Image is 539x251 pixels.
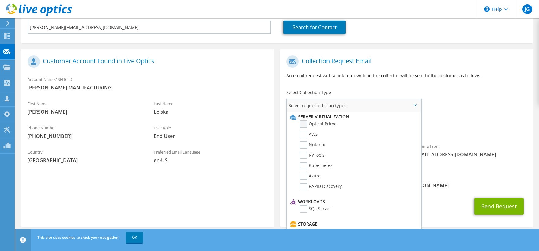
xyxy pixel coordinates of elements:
[21,73,274,94] div: Account Name / SFDC ID
[287,99,421,112] span: Select requested scan types
[286,55,524,68] h1: Collection Request Email
[280,114,533,137] div: Requested Collections
[484,6,490,12] svg: \n
[28,108,141,115] span: [PERSON_NAME]
[28,157,141,164] span: [GEOGRAPHIC_DATA]
[154,133,268,139] span: End User
[280,171,533,192] div: CC & Reply To
[126,232,143,243] a: OK
[300,183,342,190] label: RAPID Discovery
[154,157,268,164] span: en-US
[288,113,418,120] li: Server Virtualization
[148,97,274,118] div: Last Name
[286,72,527,79] p: An email request with a link to download the collector will be sent to the customer as follows.
[288,198,418,205] li: Workloads
[288,220,418,228] li: Storage
[300,141,325,149] label: Nutanix
[21,97,148,118] div: First Name
[21,146,148,167] div: Country
[154,108,268,115] span: Leiska
[300,228,338,235] label: CLARiiON/VNX
[28,55,265,68] h1: Customer Account Found in Live Optics
[300,173,321,180] label: Azure
[286,89,331,96] label: Select Collection Type
[522,4,532,14] span: JG
[300,131,318,138] label: AWS
[37,235,119,240] span: This site uses cookies to track your navigation.
[300,152,325,159] label: RVTools
[300,120,337,128] label: Optical Prime
[406,140,533,161] div: Sender & From
[474,198,524,215] button: Send Request
[300,205,331,213] label: SQL Server
[148,121,274,143] div: User Role
[148,146,274,167] div: Preferred Email Language
[413,151,526,158] span: [EMAIL_ADDRESS][DOMAIN_NAME]
[300,162,333,169] label: Kubernetes
[283,21,346,34] a: Search for Contact
[28,133,141,139] span: [PHONE_NUMBER]
[28,84,268,91] span: [PERSON_NAME] MANUFACTURING
[21,121,148,143] div: Phone Number
[280,140,406,168] div: To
